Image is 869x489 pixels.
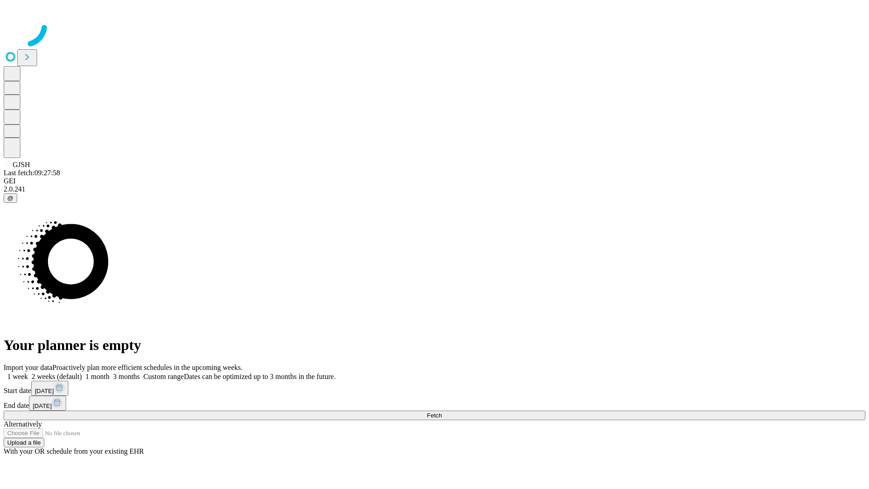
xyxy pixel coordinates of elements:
[4,185,865,193] div: 2.0.241
[4,177,865,185] div: GEI
[184,373,335,380] span: Dates can be optimized up to 3 months in the future.
[4,396,865,411] div: End date
[33,403,52,409] span: [DATE]
[113,373,140,380] span: 3 months
[4,381,865,396] div: Start date
[4,438,44,447] button: Upload a file
[427,412,442,419] span: Fetch
[4,411,865,420] button: Fetch
[7,373,28,380] span: 1 week
[4,420,42,428] span: Alternatively
[13,161,30,168] span: GJSH
[86,373,110,380] span: 1 month
[143,373,184,380] span: Custom range
[32,373,82,380] span: 2 weeks (default)
[4,169,60,177] span: Last fetch: 09:27:58
[35,388,54,394] span: [DATE]
[4,337,865,354] h1: Your planner is empty
[53,364,243,371] span: Proactively plan more efficient schedules in the upcoming weeks.
[31,381,68,396] button: [DATE]
[4,364,53,371] span: Import your data
[4,447,144,455] span: With your OR schedule from your existing EHR
[7,195,14,201] span: @
[29,396,66,411] button: [DATE]
[4,193,17,203] button: @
